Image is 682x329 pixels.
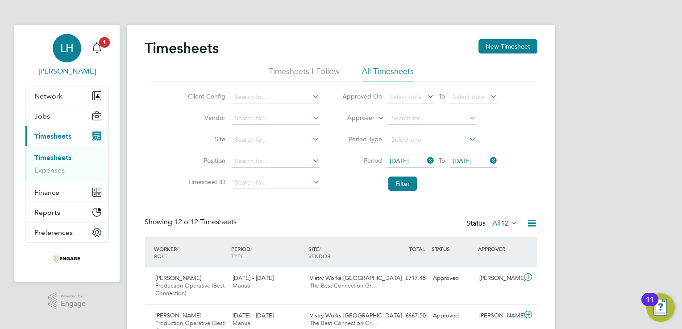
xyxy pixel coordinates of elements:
label: Timesheet ID [185,178,225,186]
span: / [319,245,321,252]
button: Jobs [25,106,108,126]
label: All [492,219,518,228]
span: [DATE] - [DATE] [233,312,274,319]
button: Timesheets [25,126,108,146]
span: 12 Timesheets [174,218,237,226]
span: [PERSON_NAME] [155,274,201,282]
a: Go to home page [25,251,109,266]
span: Manual [233,319,252,327]
div: APPROVER [476,241,522,257]
label: Period [342,156,382,164]
label: Client Config [185,92,225,100]
span: Production Operative (Best Connection) [155,282,225,297]
div: 11 [646,300,654,311]
a: LH[PERSON_NAME] [25,34,109,77]
div: £667.50 [383,308,429,323]
span: [DATE] - [DATE] [233,274,274,282]
div: STATUS [429,241,476,257]
div: WORKER [152,241,229,264]
button: New Timesheet [478,39,537,53]
span: [DATE] [453,157,472,165]
div: £717.45 [383,271,429,286]
span: Select date [453,93,485,101]
input: Search for... [232,155,320,168]
button: Filter [388,177,417,191]
a: Powered byEngage [48,292,86,309]
button: Reports [25,202,108,222]
span: 1 [99,37,110,48]
span: The Best Connection Gr… [310,282,377,289]
span: Manual [233,282,252,289]
label: Period Type [342,135,382,143]
input: Search for... [232,91,320,103]
span: Powered by [61,292,86,300]
div: Status [466,218,520,230]
span: [PERSON_NAME] [155,312,201,319]
div: Showing [145,218,238,227]
span: VENDOR [308,252,330,259]
label: Site [185,135,225,143]
div: Approved [429,308,476,323]
a: Timesheets [34,153,71,162]
span: ROLE [154,252,167,259]
div: [PERSON_NAME] [476,308,522,323]
button: Preferences [25,222,108,242]
img: thebestconnection-logo-retina.png [54,251,80,266]
span: Finance [34,188,59,197]
label: Position [185,156,225,164]
span: To [436,155,448,166]
span: / [177,245,179,252]
span: Engage [61,300,86,308]
span: The Best Connection Gr… [310,319,377,327]
span: / [250,245,252,252]
span: TYPE [231,252,244,259]
div: [PERSON_NAME] [476,271,522,286]
span: 12 [501,219,509,228]
label: Vendor [185,114,225,122]
input: Search for... [388,112,476,125]
span: Jobs [34,112,50,120]
span: LH [60,42,74,54]
button: Network [25,86,108,106]
div: Approved [429,271,476,286]
button: Finance [25,182,108,202]
span: Vistry Works [GEOGRAPHIC_DATA] [310,274,402,282]
div: Timesheets [25,146,108,182]
div: SITE [306,241,383,264]
span: To [436,90,448,102]
span: 12 of [174,218,190,226]
input: Search for... [232,134,320,146]
span: Timesheets [34,132,71,140]
span: [DATE] [390,157,409,165]
div: PERIOD [229,241,306,264]
label: Approved On [342,92,382,100]
span: Vistry Works [GEOGRAPHIC_DATA] [310,312,402,319]
span: Reports [34,208,60,217]
a: 1 [88,34,106,62]
h2: Timesheets [145,39,219,57]
span: Linda Hartley [25,66,109,77]
span: Network [34,92,62,100]
input: Select one [388,134,476,146]
input: Search for... [232,177,320,189]
span: Select date [390,93,422,101]
li: Timesheets I Follow [269,66,340,82]
a: Expenses [34,166,65,174]
input: Search for... [232,112,320,125]
li: All Timesheets [362,66,414,82]
span: Preferences [34,228,73,237]
button: Open Resource Center, 11 new notifications [646,293,675,322]
span: TOTAL [409,245,425,252]
label: Approver [334,114,374,123]
nav: Main navigation [14,25,120,282]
